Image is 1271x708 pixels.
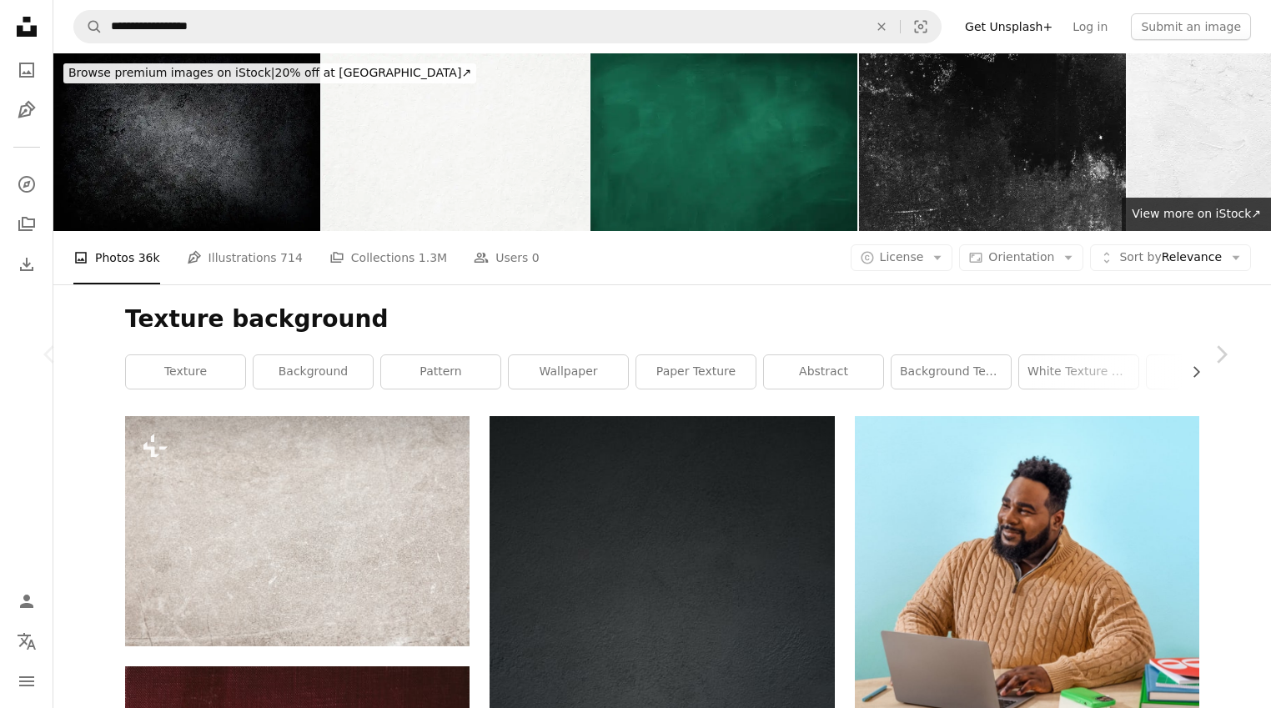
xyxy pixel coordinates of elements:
[68,66,471,79] span: 20% off at [GEOGRAPHIC_DATA] ↗
[125,523,470,538] a: a black and white photo of a clock on a wall
[1090,244,1251,271] button: Sort byRelevance
[1019,355,1138,389] a: white texture background
[1122,198,1271,231] a: View more on iStock↗
[1171,274,1271,434] a: Next
[851,244,953,271] button: License
[280,249,303,267] span: 714
[880,250,924,264] span: License
[1063,13,1118,40] a: Log in
[187,231,303,284] a: Illustrations 714
[68,66,274,79] span: Browse premium images on iStock |
[10,53,43,87] a: Photos
[490,667,834,682] a: black textile in close up photography
[1119,250,1161,264] span: Sort by
[10,665,43,698] button: Menu
[764,355,883,389] a: abstract
[509,355,628,389] a: wallpaper
[859,53,1126,231] img: Grunge dirty background overlay
[988,250,1054,264] span: Orientation
[125,416,470,645] img: a black and white photo of a clock on a wall
[1131,13,1251,40] button: Submit an image
[590,53,857,231] img: Blank blackboard
[892,355,1011,389] a: background texture
[419,249,447,267] span: 1.3M
[126,355,245,389] a: texture
[863,11,900,43] button: Clear
[10,585,43,618] a: Log in / Sign up
[10,168,43,201] a: Explore
[73,10,942,43] form: Find visuals sitewide
[10,93,43,127] a: Illustrations
[10,248,43,281] a: Download History
[959,244,1083,271] button: Orientation
[1119,249,1222,266] span: Relevance
[1147,355,1266,389] a: paper
[955,13,1063,40] a: Get Unsplash+
[532,249,540,267] span: 0
[322,53,589,231] img: white paper background, fibrous cardboard texture for scrapbooking
[10,208,43,241] a: Collections
[474,231,540,284] a: Users 0
[636,355,756,389] a: paper texture
[329,231,447,284] a: Collections 1.3M
[10,625,43,658] button: Language
[381,355,500,389] a: pattern
[53,53,320,231] img: XXXL dark concrete
[125,304,1199,334] h1: Texture background
[1132,207,1261,220] span: View more on iStock ↗
[901,11,941,43] button: Visual search
[53,53,486,93] a: Browse premium images on iStock|20% off at [GEOGRAPHIC_DATA]↗
[254,355,373,389] a: background
[74,11,103,43] button: Search Unsplash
